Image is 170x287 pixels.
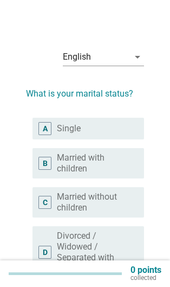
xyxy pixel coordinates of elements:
p: 0 points [130,266,161,274]
label: Divorced / Widowed / Separated with children [57,231,127,274]
h2: What is your marital status? [26,76,144,100]
div: A [43,123,48,134]
label: Single [57,123,81,134]
p: collected [130,274,161,282]
div: B [43,157,48,169]
div: D [43,246,48,258]
div: English [63,52,91,62]
label: Married with children [57,152,127,174]
i: arrow_drop_down [131,50,144,63]
div: C [43,196,48,208]
label: Married without children [57,192,127,213]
